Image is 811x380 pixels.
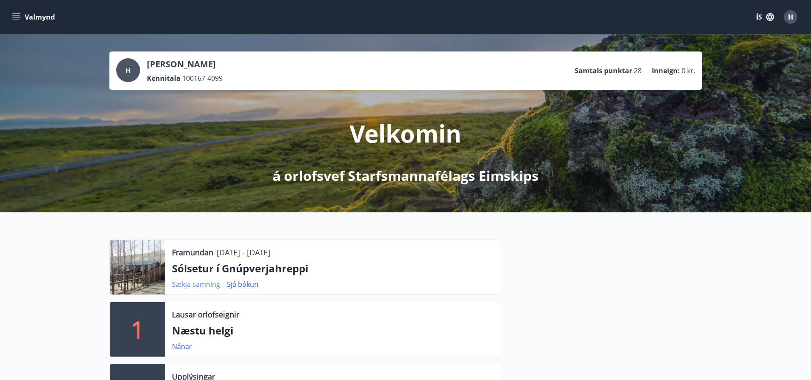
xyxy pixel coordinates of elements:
[10,9,58,25] button: menu
[131,313,144,346] p: 1
[126,66,131,75] span: H
[147,74,181,83] p: Kennitala
[682,66,695,75] span: 0 kr.
[272,166,539,185] p: á orlofsvef Starfsmannafélags Eimskips
[182,74,223,83] span: 100167-4099
[227,280,258,289] a: Sjá bókun
[172,261,494,276] p: Sólsetur í Gnúpverjahreppi
[575,66,632,75] p: Samtals punktar
[147,58,223,70] p: [PERSON_NAME]
[172,247,213,258] p: Framundan
[350,117,461,149] p: Velkomin
[788,12,793,22] span: H
[751,9,779,25] button: ÍS
[172,309,239,320] p: Lausar orlofseignir
[217,247,270,258] p: [DATE] - [DATE]
[652,66,680,75] p: Inneign :
[172,342,192,351] a: Nánar
[634,66,642,75] span: 28
[172,323,494,338] p: Næstu helgi
[780,7,801,27] button: H
[172,280,220,289] a: Sækja samning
